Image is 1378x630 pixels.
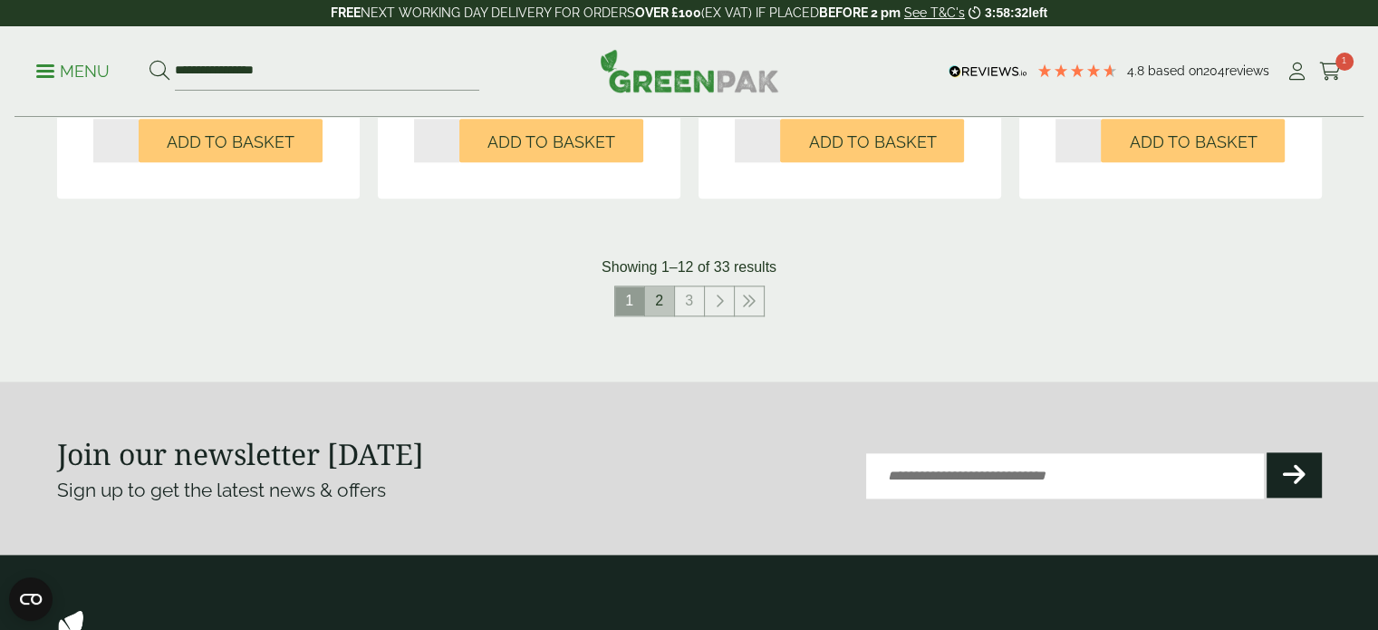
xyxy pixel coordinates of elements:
[459,119,643,162] button: Add to Basket
[645,286,674,315] a: 2
[487,132,615,152] span: Add to Basket
[600,49,779,92] img: GreenPak Supplies
[1148,63,1203,78] span: Based on
[780,119,964,162] button: Add to Basket
[1028,5,1047,20] span: left
[1286,63,1308,81] i: My Account
[57,434,424,473] strong: Join our newsletter [DATE]
[635,5,701,20] strong: OVER £100
[904,5,965,20] a: See T&C's
[1203,63,1225,78] span: 204
[985,5,1028,20] span: 3:58:32
[819,5,901,20] strong: BEFORE 2 pm
[602,257,776,278] p: Showing 1–12 of 33 results
[615,286,644,315] span: 1
[1101,119,1285,162] button: Add to Basket
[675,286,704,315] a: 3
[9,577,53,621] button: Open CMP widget
[1319,58,1342,85] a: 1
[1225,63,1269,78] span: reviews
[331,5,361,20] strong: FREE
[949,65,1027,78] img: REVIEWS.io
[1036,63,1118,79] div: 4.79 Stars
[1127,63,1148,78] span: 4.8
[808,132,936,152] span: Add to Basket
[167,132,294,152] span: Add to Basket
[1319,63,1342,81] i: Cart
[139,119,323,162] button: Add to Basket
[57,476,626,505] p: Sign up to get the latest news & offers
[1335,53,1354,71] span: 1
[36,61,110,79] a: Menu
[1129,132,1257,152] span: Add to Basket
[36,61,110,82] p: Menu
